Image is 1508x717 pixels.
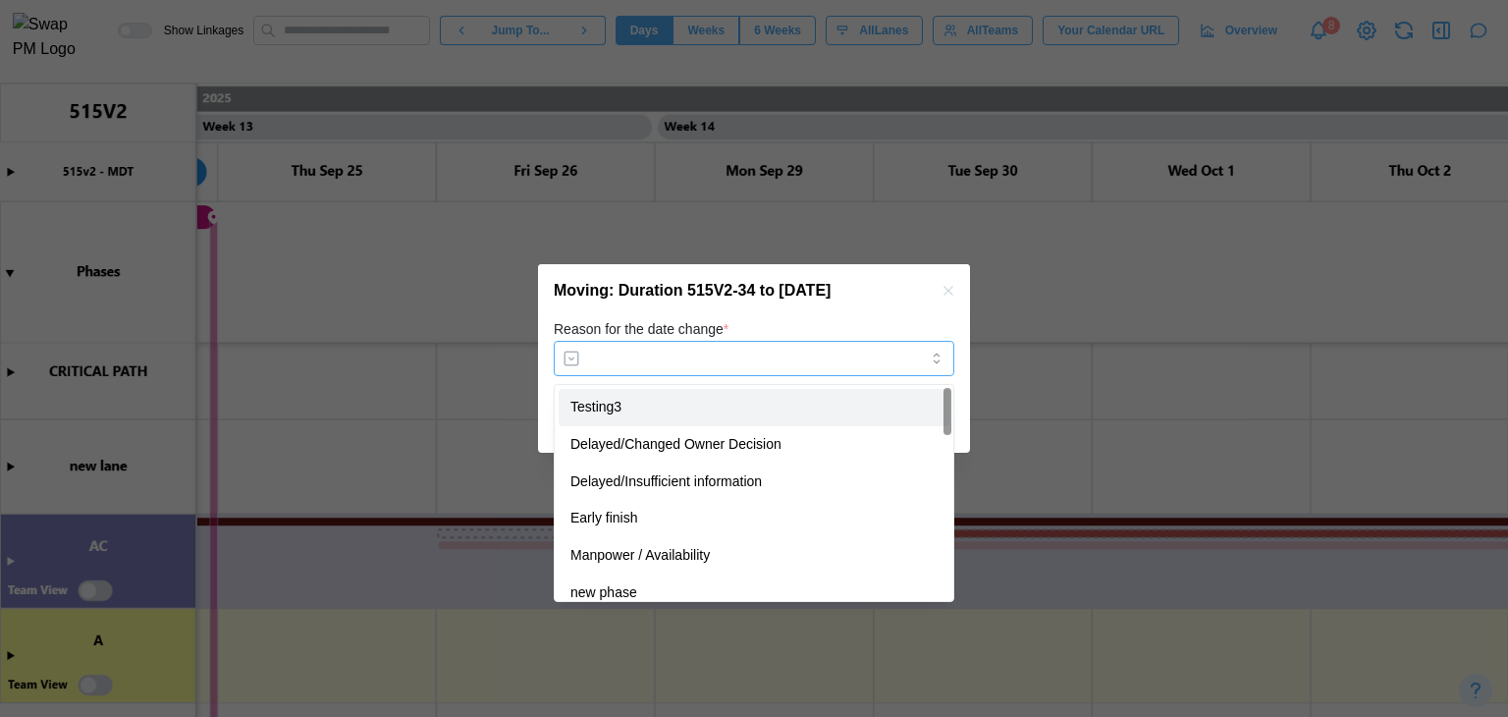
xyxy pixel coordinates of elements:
[559,575,949,612] div: new phase
[554,319,728,341] label: Reason for the date change
[559,500,949,537] div: Early finish
[554,283,831,299] h2: Moving: Duration 515V2-34 to [DATE]
[559,389,949,426] div: Testing3
[559,426,949,464] div: Delayed/Changed Owner Decision
[559,537,949,575] div: Manpower / Availability
[559,464,949,501] div: Delayed/Insufficient information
